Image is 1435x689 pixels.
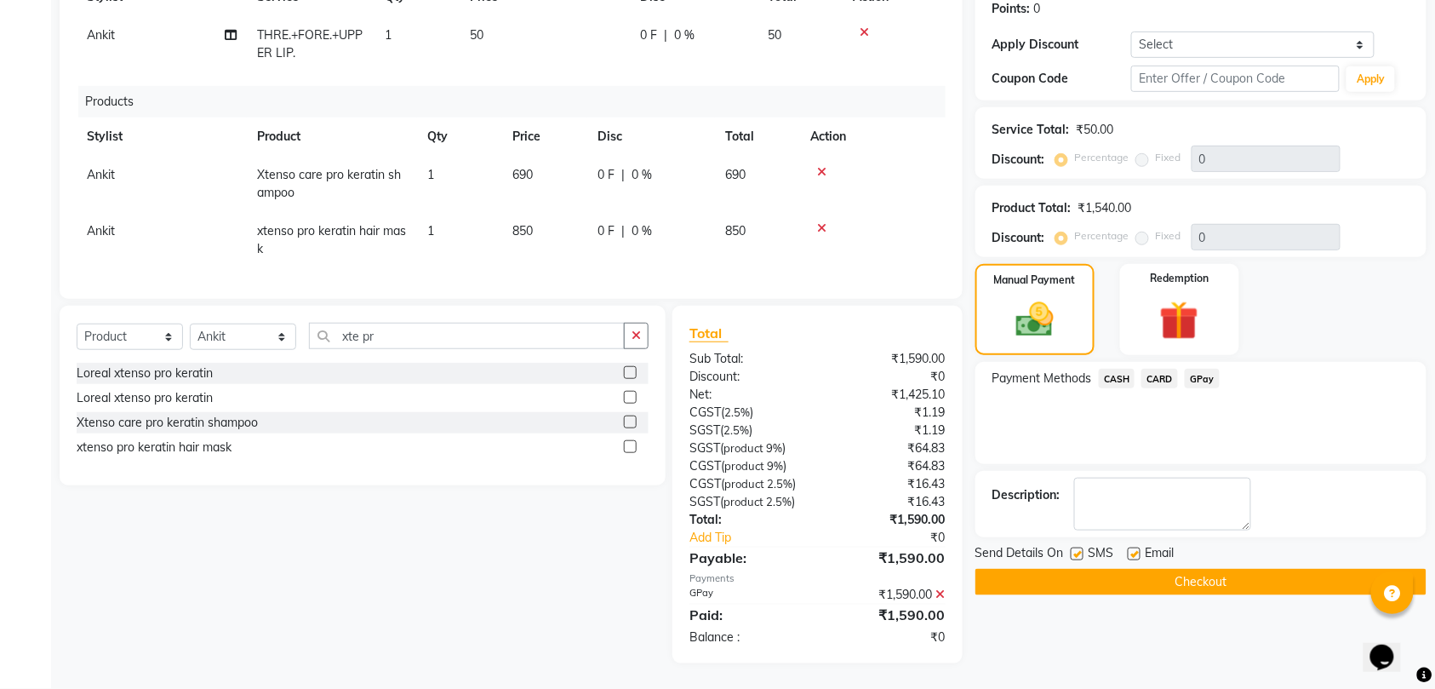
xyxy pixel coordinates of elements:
div: Service Total: [992,121,1070,139]
th: Price [502,118,587,156]
div: Net: [677,386,817,404]
div: xtenso pro keratin hair mask [77,439,232,456]
span: product [724,477,764,491]
div: Discount: [992,229,1045,247]
span: | [621,222,625,240]
div: Apply Discount [992,36,1131,54]
span: 50 [470,27,483,43]
div: Loreal xtenso pro keratin [77,365,213,382]
div: ₹1,590.00 [817,511,958,529]
div: ₹1,540.00 [1078,199,1132,217]
span: 1 [427,167,434,182]
span: 0 % [674,26,695,44]
span: product [723,495,763,508]
div: ₹0 [817,629,958,646]
div: ( ) [677,475,817,493]
span: product [724,459,764,473]
span: 1 [427,223,434,238]
div: ₹1,590.00 [817,548,958,568]
div: Sub Total: [677,350,817,368]
th: Total [715,118,800,156]
span: 0 F [597,222,615,240]
span: 0 % [632,166,652,184]
button: Checkout [975,569,1426,595]
span: | [621,166,625,184]
input: Search or Scan [309,323,625,349]
span: GPay [1185,369,1220,388]
div: ₹16.43 [817,493,958,511]
div: GPay [677,586,817,604]
span: Ankit [87,27,115,43]
span: 1 [385,27,392,43]
span: xtenso pro keratin hair mask [257,223,406,256]
label: Percentage [1075,228,1129,244]
span: 690 [725,167,746,182]
span: 9% [766,441,782,455]
a: Add Tip [677,529,841,547]
div: ₹1,590.00 [817,586,958,604]
span: 2.5% [766,495,792,508]
img: _cash.svg [1004,298,1066,342]
div: ₹16.43 [817,475,958,493]
label: Redemption [1150,271,1209,286]
span: Ankit [87,167,115,182]
span: 2.5% [724,405,750,419]
span: Xtenso care pro keratin shampoo [257,167,401,200]
div: Loreal xtenso pro keratin [77,389,213,407]
span: | [664,26,667,44]
div: ₹1,425.10 [817,386,958,404]
div: ( ) [677,439,817,457]
span: Ankit [87,223,115,238]
img: _gift.svg [1147,296,1211,345]
span: SGST [689,494,720,509]
div: Xtenso care pro keratin shampoo [77,414,258,432]
label: Manual Payment [994,273,1076,288]
span: SGST [689,440,720,456]
span: 850 [725,223,746,238]
th: Product [247,118,417,156]
span: CASH [1099,369,1135,388]
span: CARD [1141,369,1178,388]
span: Send Details On [975,544,1064,566]
div: Total: [677,511,817,529]
div: ₹64.83 [817,439,958,457]
span: Payment Methods [992,370,1092,388]
div: ( ) [677,422,817,439]
label: Percentage [1075,150,1129,165]
th: Qty [417,118,502,156]
th: Disc [587,118,715,156]
input: Enter Offer / Coupon Code [1131,66,1340,92]
div: Discount: [677,368,817,386]
span: Email [1146,544,1175,566]
div: Discount: [992,151,1045,169]
div: ( ) [677,404,817,422]
span: THRE.+FORE.+UPPER LIP. [257,27,363,60]
div: ₹1,590.00 [817,605,958,625]
span: SMS [1089,544,1114,566]
span: CGST [689,405,721,420]
span: 2.5% [767,477,792,491]
span: 0 F [597,166,615,184]
span: 50 [768,27,781,43]
div: Payable: [677,548,817,568]
div: Payments [689,571,946,586]
div: ₹50.00 [1077,121,1114,139]
label: Fixed [1156,228,1181,244]
iframe: chat widget [1364,621,1418,672]
span: 0 % [632,222,652,240]
span: Total [689,324,729,342]
button: Apply [1346,66,1395,92]
span: 690 [512,167,533,182]
div: Products [78,86,958,118]
div: ₹1.19 [817,422,958,439]
div: Description: [992,486,1061,504]
span: CGST [689,458,721,474]
th: Stylist [77,118,247,156]
span: SGST [689,422,720,438]
span: 2.5% [723,423,749,437]
span: 850 [512,223,533,238]
div: ₹1.19 [817,404,958,422]
span: product [723,441,763,455]
div: ₹0 [841,529,958,547]
div: ( ) [677,457,817,475]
